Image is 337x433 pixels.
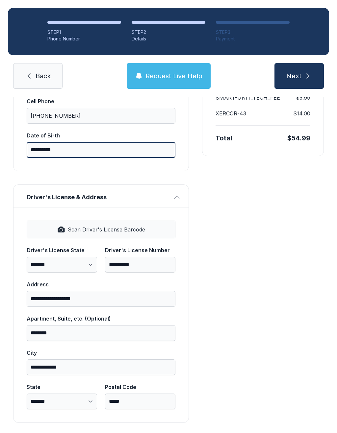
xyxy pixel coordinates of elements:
div: State [27,383,97,391]
select: Driver's License State [27,257,97,273]
div: Total [216,133,232,143]
div: Payment [216,36,290,42]
div: STEP 1 [47,29,121,36]
span: Request Live Help [145,71,202,81]
span: Next [286,71,301,81]
div: Postal Code [105,383,175,391]
div: Apartment, Suite, etc. (Optional) [27,315,175,323]
input: Date of Birth [27,142,175,158]
dt: XERCOR-43 [216,109,246,117]
input: Cell Phone [27,108,175,124]
span: Back [36,71,51,81]
dd: $5.99 [296,94,310,102]
button: Driver's License & Address [13,185,189,207]
dd: $14.00 [293,109,310,117]
dt: SMART-UNIT_TECH_FEE [216,94,280,102]
div: Date of Birth [27,132,175,139]
div: Driver's License Number [105,246,175,254]
input: Postal Code [105,394,175,409]
input: Apartment, Suite, etc. (Optional) [27,325,175,341]
div: Driver's License State [27,246,97,254]
select: State [27,394,97,409]
div: Cell Phone [27,97,175,105]
div: Address [27,280,175,288]
div: City [27,349,175,357]
div: $54.99 [287,133,310,143]
input: City [27,359,175,375]
div: Details [132,36,205,42]
span: Driver's License & Address [27,193,170,202]
div: STEP 2 [132,29,205,36]
div: Phone Number [47,36,121,42]
div: STEP 3 [216,29,290,36]
span: Scan Driver's License Barcode [68,226,145,233]
input: Driver's License Number [105,257,175,273]
input: Address [27,291,175,307]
